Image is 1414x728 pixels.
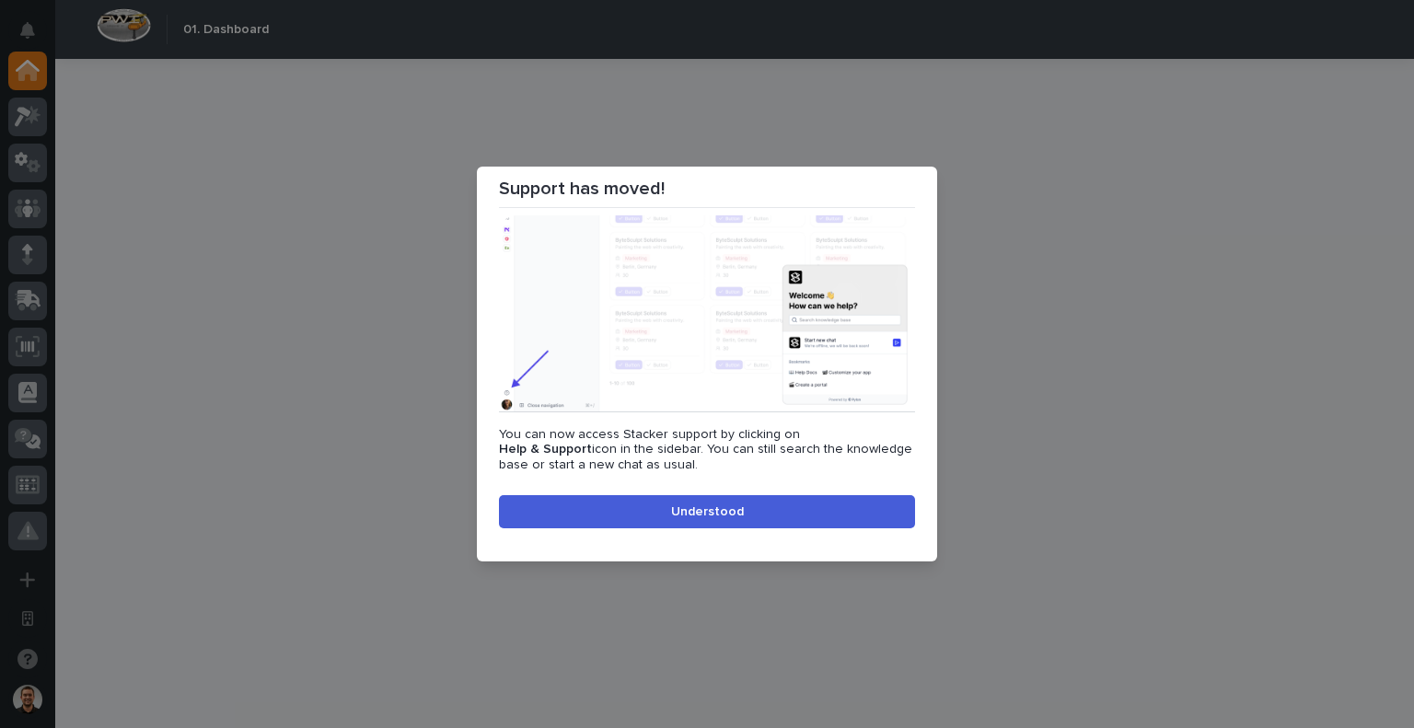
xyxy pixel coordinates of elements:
[499,443,592,456] strong: Help & Support
[499,495,915,528] button: Understood
[671,505,744,518] span: Understood
[499,178,665,200] p: Support has moved!
[499,215,915,412] img: Illustration showing the new Help & Support icon location
[499,215,915,473] div: You can now access Stacker support by clicking on icon in the sidebar. You can still search the k...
